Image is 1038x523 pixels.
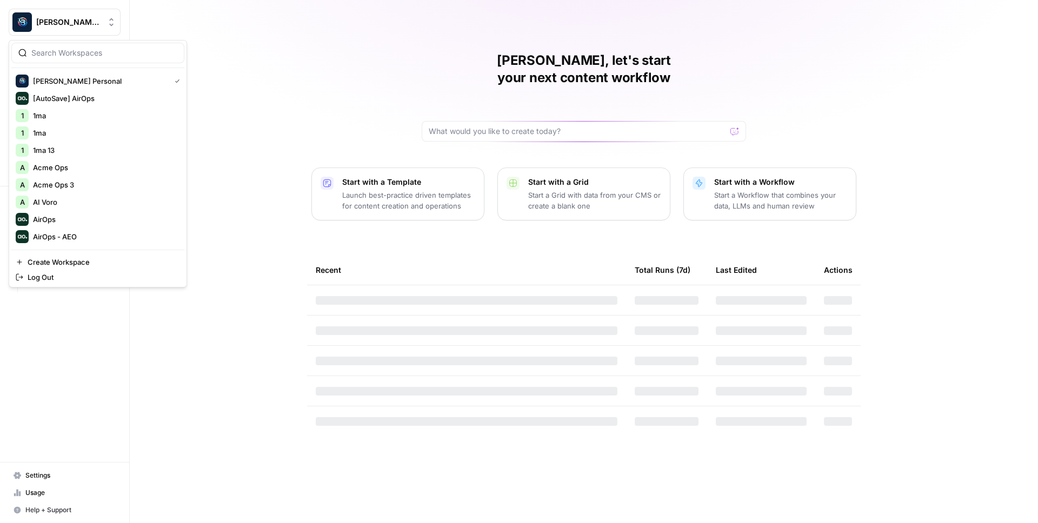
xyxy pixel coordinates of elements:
span: Log Out [28,272,176,283]
span: A [20,162,25,173]
button: Workspace: Berna's Personal [9,9,121,36]
p: Start a Grid with data from your CMS or create a blank one [528,190,661,211]
a: Log Out [11,270,184,285]
img: Berna's Personal Logo [16,75,29,88]
span: Usage [25,488,116,498]
button: Start with a GridStart a Grid with data from your CMS or create a blank one [497,167,670,220]
span: Settings [25,471,116,480]
span: A [20,179,25,190]
span: [PERSON_NAME] Personal [33,76,166,86]
button: Help + Support [9,501,121,519]
span: AirOps - AEO [33,231,176,242]
input: What would you like to create today? [429,126,726,137]
div: Last Edited [716,255,757,285]
p: Start with a Workflow [714,177,847,187]
p: Start with a Grid [528,177,661,187]
span: Acme Ops [33,162,176,173]
input: Search Workspaces [31,48,177,58]
img: AirOps - AEO Logo [16,230,29,243]
div: Workspace: Berna's Personal [9,40,187,287]
a: Create Workspace [11,254,184,270]
div: Actions [824,255,853,285]
p: Start with a Template [342,177,475,187]
a: Usage [9,484,121,501]
div: Recent [316,255,617,285]
span: 1ma [33,110,176,121]
p: Start a Workflow that combines your data, LLMs and human review [714,190,847,211]
span: 1 [21,145,24,156]
span: Create Workspace [28,257,176,267]
span: Help + Support [25,505,116,515]
span: 1 [21,110,24,121]
p: Launch best-practice driven templates for content creation and operations [342,190,475,211]
span: [AutoSave] AirOps [33,93,176,104]
img: Berna's Personal Logo [12,12,32,32]
a: Settings [9,467,121,484]
span: 1 [21,128,24,138]
button: Start with a WorkflowStart a Workflow that combines your data, LLMs and human review [683,167,856,220]
span: A [20,197,25,207]
span: AirOps [33,214,176,225]
h1: [PERSON_NAME], let's start your next content workflow [422,52,746,86]
span: [PERSON_NAME] Personal [36,17,102,28]
div: Total Runs (7d) [635,255,690,285]
span: 1ma 13 [33,145,176,156]
img: [AutoSave] AirOps Logo [16,92,29,105]
span: AI Voro [33,197,176,207]
button: Start with a TemplateLaunch best-practice driven templates for content creation and operations [311,167,484,220]
img: AirOps Logo [16,213,29,226]
span: Acme Ops 3 [33,179,176,190]
span: 1ma [33,128,176,138]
